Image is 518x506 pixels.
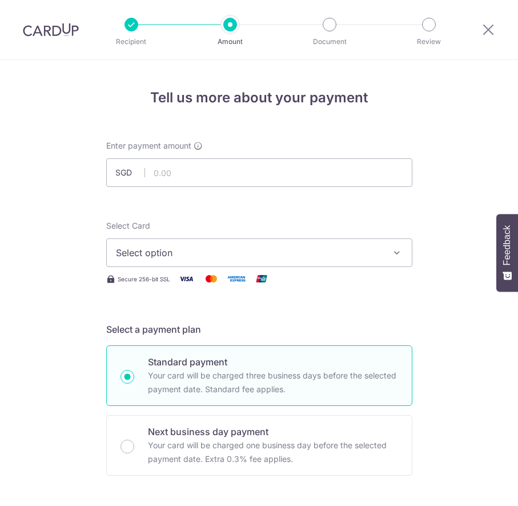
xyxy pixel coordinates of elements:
img: Mastercard [200,272,223,286]
span: Enter payment amount [106,140,191,152]
iframe: Opens a widget where you can find more information [444,472,507,500]
input: 0.00 [106,158,412,187]
img: CardUp [23,23,79,37]
span: Secure 256-bit SSL [118,274,170,284]
p: Your card will be charged three business days before the selected payment date. Standard fee appl... [148,369,398,396]
button: Select option [106,238,412,267]
span: Select option [116,246,382,260]
h5: Select a payment plan [106,322,412,336]
button: Feedback - Show survey [496,214,518,292]
p: Recipient [99,36,163,47]
p: Standard payment [148,355,398,369]
h4: Tell us more about your payment [106,87,412,108]
span: SGD [115,167,145,178]
span: Feedback [502,225,512,265]
p: Review [397,36,461,47]
p: Amount [198,36,262,47]
p: Your card will be charged one business day before the selected payment date. Extra 0.3% fee applies. [148,439,398,466]
img: Visa [175,272,198,286]
img: Union Pay [250,272,273,286]
p: Next business day payment [148,425,398,439]
span: translation missing: en.payables.payment_networks.credit_card.summary.labels.select_card [106,221,150,230]
img: American Express [225,272,248,286]
p: Document [298,36,362,47]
